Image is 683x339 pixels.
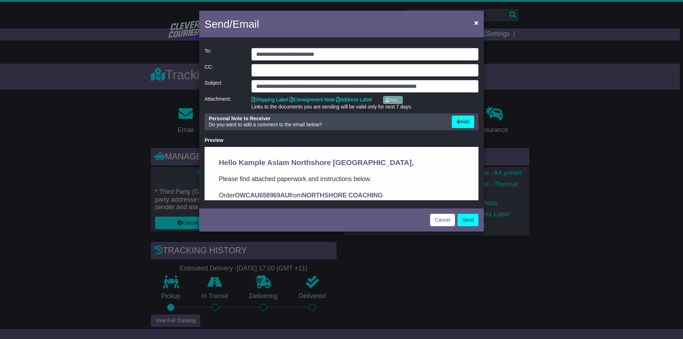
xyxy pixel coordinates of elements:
a: Address Label [336,97,372,102]
a: Shipping Label [252,97,288,102]
p: Order from to . In this email you’ll find important information about your order, and what you ne... [14,43,260,73]
a: Add... [383,96,403,104]
div: Do you want to add a comment to the email below? [205,116,448,128]
div: Links to the documents you are sending will be valid only for next 7 days. [252,104,478,110]
button: Send [457,214,478,226]
div: Preview [205,137,478,143]
button: Add [452,116,474,128]
span: × [474,18,478,27]
div: Subject: [201,80,248,92]
span: Hello Kample Aslam Northshore [GEOGRAPHIC_DATA], [14,11,209,20]
div: To: [201,48,248,60]
h4: Send/Email [205,16,259,32]
button: Cancel [430,214,455,226]
div: Personal Note to Receiver [209,116,445,122]
button: Close [471,15,482,30]
a: Consignment Note [290,97,335,102]
div: CC: [201,64,248,76]
p: Please find attached paperwork and instructions below. [14,27,260,37]
strong: OWCAU658969AU [30,45,85,52]
div: Attachment: [201,96,248,110]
